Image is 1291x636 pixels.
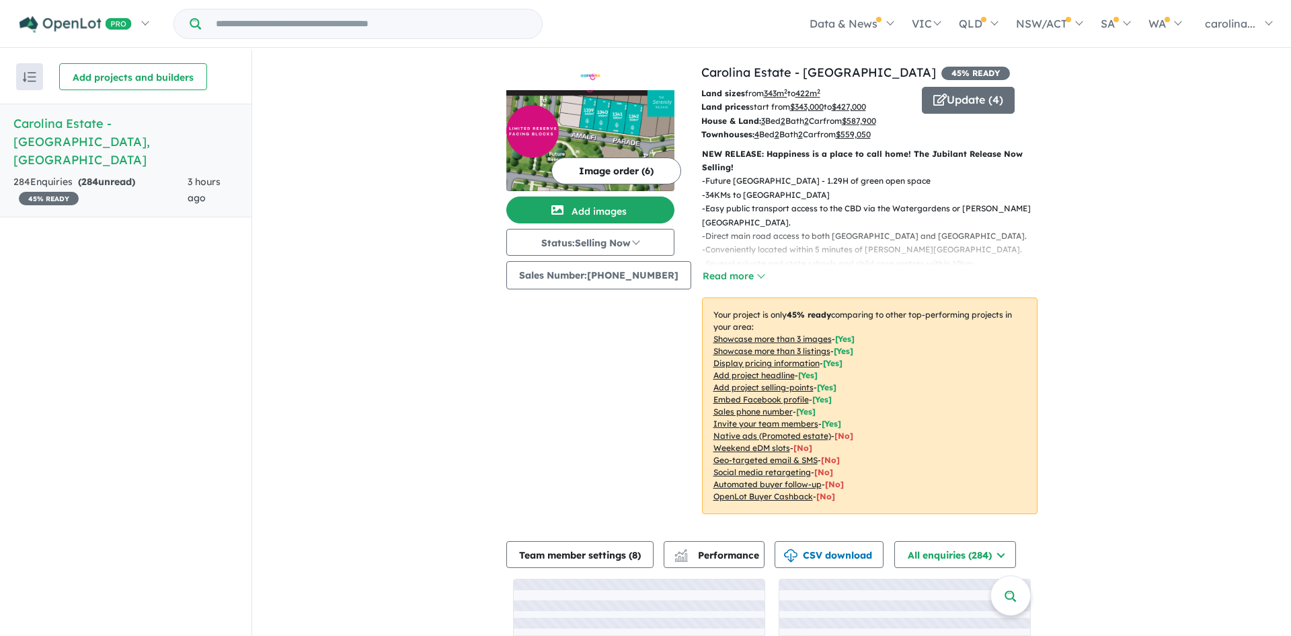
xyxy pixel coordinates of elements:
img: bar-chart.svg [674,553,688,562]
span: [ Yes ] [834,346,853,356]
span: 8 [632,549,637,561]
span: [No] [814,467,833,477]
p: Your project is only comparing to other top-performing projects in your area: - - - - - - - - - -... [702,297,1038,514]
span: 45 % READY [19,192,79,205]
img: Carolina Estate - Deanside [506,90,674,191]
p: - Direct main road access to both [GEOGRAPHIC_DATA] and [GEOGRAPHIC_DATA]. [702,229,1048,243]
span: [ Yes ] [812,394,832,404]
span: 3 hours ago [188,176,221,204]
span: [ Yes ] [796,407,816,417]
u: Weekend eDM slots [713,443,790,453]
span: [No] [834,431,853,441]
sup: 2 [817,87,820,95]
span: [ Yes ] [835,334,855,344]
u: Add project selling-points [713,382,814,392]
u: OpenLot Buyer Cashback [713,491,813,501]
img: line-chart.svg [674,549,687,557]
p: NEW RELEASE: Happiness is a place to call home! The Jubilant Release Now Selling! [702,147,1038,175]
button: Team member settings (8) [506,541,654,568]
button: Add projects and builders [59,63,207,90]
input: Try estate name, suburb, builder or developer [204,9,539,38]
b: Land prices [701,102,750,112]
p: - Several private and state schools and child care centres within 10km. [702,257,1048,271]
p: from [701,87,912,100]
b: Land sizes [701,88,745,98]
u: Automated buyer follow-up [713,479,822,489]
b: 45 % ready [787,310,831,320]
span: [No] [816,491,835,501]
u: Add project headline [713,370,795,380]
span: [No] [825,479,844,489]
u: Native ads (Promoted estate) [713,431,831,441]
b: Townhouses: [701,129,754,139]
span: [No] [793,443,812,453]
u: Geo-targeted email & SMS [713,455,818,465]
button: CSV download [775,541,884,568]
u: Invite your team members [713,419,818,429]
button: Update (4) [922,87,1015,114]
img: Openlot PRO Logo White [19,16,132,33]
u: 422 m [795,88,820,98]
u: Display pricing information [713,358,820,368]
b: House & Land: [701,116,761,126]
span: Performance [676,549,759,561]
p: - Future [GEOGRAPHIC_DATA] - 1.29H of green open space [702,174,1048,188]
strong: ( unread) [78,176,135,188]
p: Bed Bath Car from [701,114,912,128]
span: 45 % READY [941,67,1010,80]
u: 2 [804,116,809,126]
u: Embed Facebook profile [713,394,809,404]
u: $ 427,000 [832,102,866,112]
u: 2 [775,129,779,139]
span: 284 [81,176,98,188]
button: Add images [506,197,674,223]
img: Carolina Estate - Deanside Logo [512,69,669,85]
button: All enquiries (284) [894,541,1016,568]
button: Performance [664,541,765,568]
span: carolina... [1205,17,1255,30]
p: - 34KMs to [GEOGRAPHIC_DATA] [702,188,1048,202]
span: to [824,102,866,112]
button: Image order (6) [551,157,681,184]
u: Sales phone number [713,407,793,417]
p: Bed Bath Car from [701,128,912,141]
h5: Carolina Estate - [GEOGRAPHIC_DATA] , [GEOGRAPHIC_DATA] [13,114,238,169]
span: [No] [821,455,840,465]
u: 2 [781,116,785,126]
span: [ Yes ] [817,382,836,392]
sup: 2 [784,87,787,95]
a: Carolina Estate - [GEOGRAPHIC_DATA] [701,65,936,80]
u: Social media retargeting [713,467,811,477]
u: 3 [761,116,765,126]
u: $ 343,000 [790,102,824,112]
span: to [787,88,820,98]
p: - Easy public transport access to the CBD via the Watergardens or [PERSON_NAME][GEOGRAPHIC_DATA]. [702,202,1048,229]
u: $ 559,050 [836,129,871,139]
img: sort.svg [23,72,36,82]
u: Showcase more than 3 images [713,334,832,344]
button: Read more [702,269,765,284]
img: download icon [784,549,797,563]
u: 4 [754,129,759,139]
button: Status:Selling Now [506,229,674,256]
p: start from [701,100,912,114]
u: 2 [798,129,803,139]
u: Showcase more than 3 listings [713,346,830,356]
button: Sales Number:[PHONE_NUMBER] [506,261,691,289]
span: [ Yes ] [798,370,818,380]
u: $ 587,900 [842,116,876,126]
a: Carolina Estate - Deanside LogoCarolina Estate - Deanside [506,63,674,191]
p: - Conveniently located within 5 minutes of [PERSON_NAME][GEOGRAPHIC_DATA]. [702,243,1048,256]
span: [ Yes ] [822,419,841,429]
u: 343 m [764,88,787,98]
span: [ Yes ] [823,358,843,368]
div: 284 Enquir ies [13,174,188,207]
